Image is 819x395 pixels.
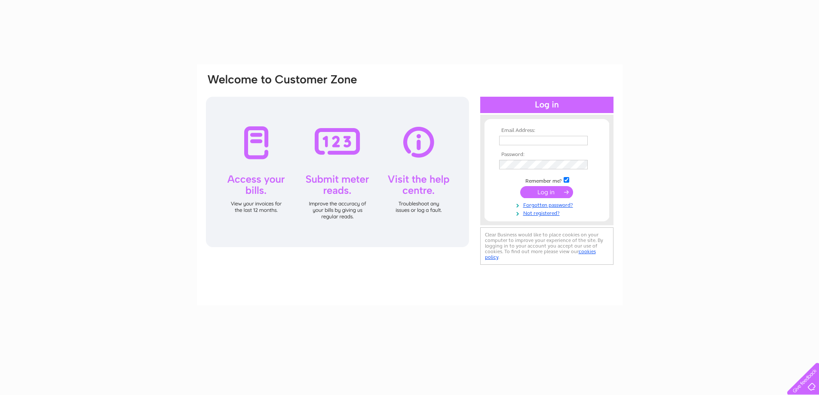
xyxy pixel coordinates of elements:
[497,176,597,184] td: Remember me?
[480,227,613,265] div: Clear Business would like to place cookies on your computer to improve your experience of the sit...
[485,248,596,260] a: cookies policy
[497,152,597,158] th: Password:
[520,186,573,198] input: Submit
[499,208,597,217] a: Not registered?
[497,128,597,134] th: Email Address:
[499,200,597,208] a: Forgotten password?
